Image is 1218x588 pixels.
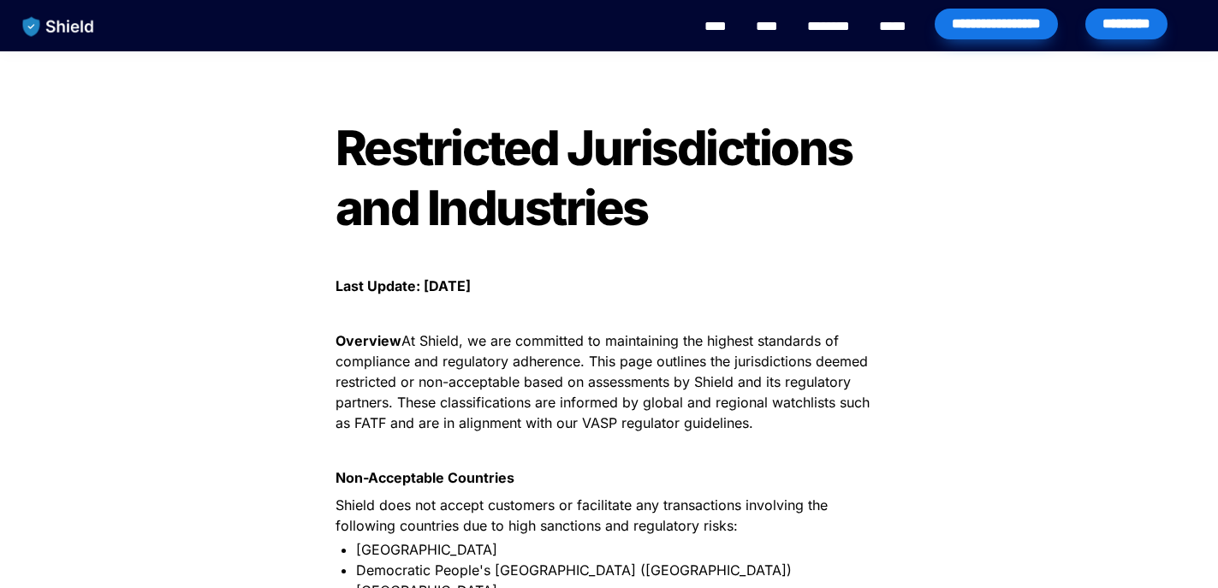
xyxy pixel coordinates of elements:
span: Democratic People's [GEOGRAPHIC_DATA] ([GEOGRAPHIC_DATA]) [356,561,792,579]
strong: Last Update: [DATE] [336,277,471,294]
span: [GEOGRAPHIC_DATA] [356,541,497,558]
img: website logo [15,9,103,45]
span: At Shield, we are committed to maintaining the highest standards of compliance and regulatory adh... [336,332,874,431]
span: Shield does not accept customers or facilitate any transactions involving the following countries... [336,496,832,534]
span: Restricted Jurisdictions and Industries [336,119,861,237]
strong: Overview [336,332,401,349]
strong: Non-Acceptable Countries [336,469,514,486]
